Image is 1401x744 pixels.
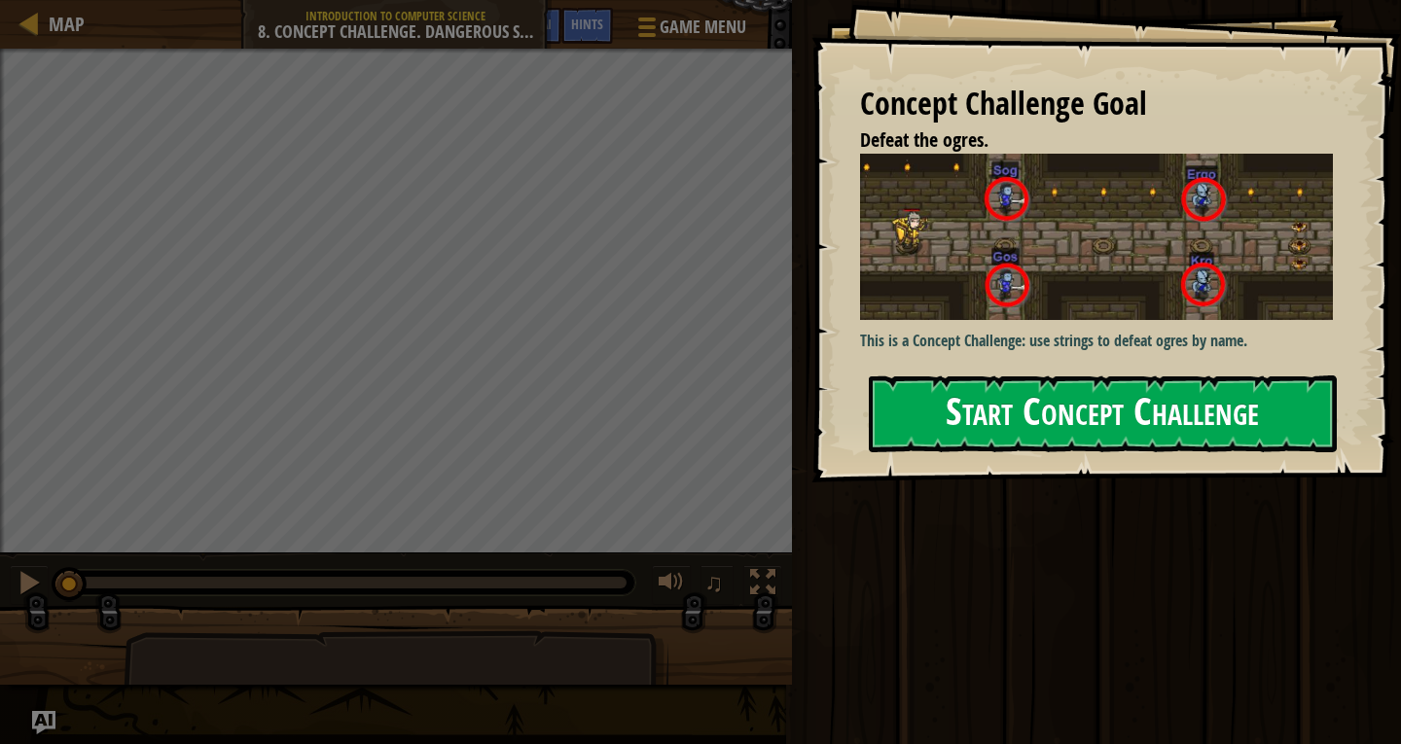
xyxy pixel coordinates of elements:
button: Ask AI [509,8,561,44]
button: Ask AI [32,711,55,734]
button: Adjust volume [652,565,691,605]
span: ♫ [704,568,724,597]
button: ♫ [700,565,734,605]
button: Ctrl + P: Pause [10,565,49,605]
button: Toggle fullscreen [743,565,782,605]
button: Start Concept Challenge [869,375,1337,452]
span: Ask AI [519,15,552,33]
span: Map [49,11,85,37]
button: Game Menu [623,8,758,53]
div: Concept Challenge Goal [860,82,1333,126]
li: Defeat the ogres. [836,126,1328,155]
p: This is a Concept Challenge: use strings to defeat ogres by name. [860,330,1347,352]
a: Map [39,11,85,37]
span: Hints [571,15,603,33]
span: Defeat the ogres. [860,126,988,153]
img: Dangerous steps new [860,154,1347,319]
span: Game Menu [660,15,746,40]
